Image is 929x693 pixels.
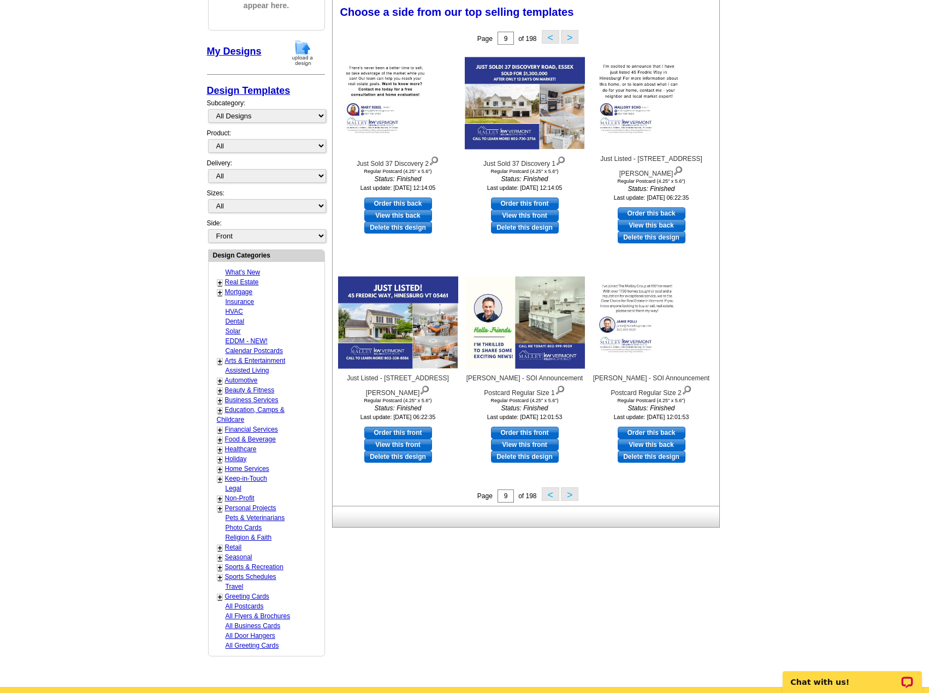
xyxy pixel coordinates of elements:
[225,563,283,571] a: Sports & Recreation
[542,487,559,501] button: <
[591,57,712,150] img: Just Listed - 45 Fredric Way Hinesburg 2
[591,184,712,194] i: Status: Finished
[225,593,269,600] a: Greeting Cards
[561,487,578,501] button: >
[225,445,257,453] a: Healthcare
[419,383,430,395] img: view design details
[225,396,279,404] a: Business Services
[225,455,247,463] a: Holiday
[218,396,222,405] a: +
[491,427,559,439] a: use this design
[338,373,458,398] div: Just Listed - [STREET_ADDRESS][PERSON_NAME]
[225,553,252,561] a: Seasonal
[218,465,222,474] a: +
[465,373,585,398] div: [PERSON_NAME] - SOI Announcement Postcard Regular Size 1
[360,184,436,191] small: Last update: [DATE] 12:14:05
[591,398,712,403] div: Regular Postcard (4.25" x 5.6")
[218,563,222,572] a: +
[338,169,458,174] div: Regular Postcard (4.25" x 5.6")
[338,398,458,403] div: Regular Postcard (4.25" x 5.6")
[491,222,559,234] a: Delete this design
[218,386,222,395] a: +
[225,465,269,473] a: Home Services
[477,35,493,43] span: Page
[226,485,241,492] a: Legal
[591,373,712,398] div: [PERSON_NAME] - SOI Announcement Postcard Regular Size 2
[618,219,685,231] a: View this back
[225,278,259,286] a: Real Estate
[218,435,222,444] a: +
[364,222,432,234] a: Delete this design
[364,210,432,222] a: View this back
[218,573,222,582] a: +
[207,218,325,244] div: Side:
[225,543,242,551] a: Retail
[226,524,262,531] a: Photo Cards
[218,455,222,464] a: +
[338,277,458,369] img: Just Listed - 45 Fredric Way Hinesburg 1
[226,622,281,630] a: All Business Cards
[226,602,264,610] a: All Postcards
[226,612,291,620] a: All Flyers & Brochures
[218,543,222,552] a: +
[226,583,244,590] a: Travel
[518,35,536,43] span: of 198
[218,445,222,454] a: +
[226,642,279,649] a: All Greeting Cards
[465,57,585,150] img: Just Sold 37 Discovery 1
[225,475,267,482] a: Keep-in-Touch
[618,207,685,219] a: use this design
[218,553,222,562] a: +
[207,85,291,96] a: Design Templates
[673,164,683,176] img: view design details
[465,277,585,369] img: Jamie - SOI Announcement Postcard Regular Size 1
[225,426,278,433] a: Financial Services
[226,308,243,315] a: HVAC
[542,30,559,44] button: <
[225,494,255,502] a: Non-Profit
[226,367,269,374] a: Assisted Living
[465,398,585,403] div: Regular Postcard (4.25" x 5.6")
[340,6,574,18] span: Choose a side from our top selling templates
[226,337,268,345] a: EDDM - NEW!
[226,514,285,522] a: Pets & Veterinarians
[225,377,258,384] a: Automotive
[491,198,559,210] a: use this design
[591,277,712,369] img: Jamie - SOI Announcement Postcard Regular Size 2
[618,439,685,451] a: View this back
[682,383,692,395] img: view design details
[218,426,222,434] a: +
[614,194,689,201] small: Last update: [DATE] 06:22:35
[487,184,563,191] small: Last update: [DATE] 12:14:05
[218,494,222,503] a: +
[225,386,275,394] a: Beauty & Fitness
[491,439,559,451] a: View this front
[226,534,272,541] a: Religion & Faith
[518,492,536,500] span: of 198
[218,593,222,601] a: +
[776,659,929,693] iframe: LiveChat chat widget
[225,288,253,296] a: Mortgage
[226,268,261,276] a: What's New
[288,39,317,67] img: upload-design
[465,154,585,169] div: Just Sold 37 Discovery 1
[360,414,436,420] small: Last update: [DATE] 06:22:35
[218,377,222,385] a: +
[364,198,432,210] a: use this design
[364,439,432,451] a: View this front
[477,492,493,500] span: Page
[338,174,458,184] i: Status: Finished
[614,414,689,420] small: Last update: [DATE] 12:01:53
[225,357,286,365] a: Arts & Entertainment
[338,403,458,413] i: Status: Finished
[487,414,563,420] small: Last update: [DATE] 12:01:53
[491,451,559,463] a: Delete this design
[225,504,276,512] a: Personal Projects
[555,154,566,166] img: view design details
[591,154,712,178] div: Just Listed - [STREET_ADDRESS][PERSON_NAME]
[561,30,578,44] button: >
[207,158,325,188] div: Delivery:
[491,210,559,222] a: View this front
[207,188,325,218] div: Sizes:
[207,98,325,128] div: Subcategory:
